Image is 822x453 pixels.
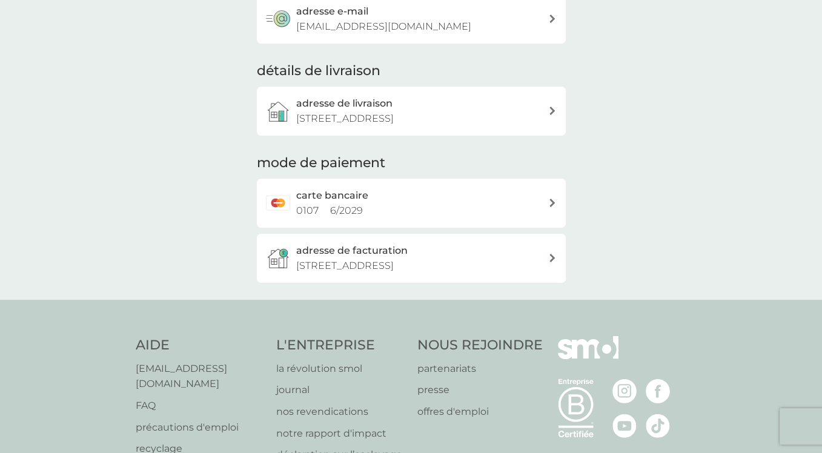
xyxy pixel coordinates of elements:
[417,404,543,420] a: offres d'emploi
[136,336,265,355] h4: AIDE
[646,379,670,403] img: visitez la page Facebook de smol
[257,154,385,173] h2: mode de paiement
[296,19,471,35] p: [EMAIL_ADDRESS][DOMAIN_NAME]
[136,420,265,435] a: précautions d'emploi
[257,234,566,283] button: adresse de facturation[STREET_ADDRESS]
[558,336,618,377] img: smol
[296,96,393,111] h3: adresse de livraison
[612,379,637,403] img: visitez la page Instagram de smol
[257,62,380,81] h2: détails de livraison
[296,205,319,216] span: 0107
[296,111,394,127] p: [STREET_ADDRESS]
[276,361,405,377] a: la révolution smol
[257,179,566,228] a: carte bancaire0107 6/2029
[417,382,543,398] a: presse
[417,336,543,355] h4: NOUS REJOINDRE
[296,258,394,274] p: [STREET_ADDRESS]
[276,382,405,398] a: journal
[276,426,405,441] a: notre rapport d'impact
[646,414,670,438] img: visitez la page TikTok de smol
[296,243,408,259] h3: adresse de facturation
[136,398,265,414] a: FAQ
[136,361,265,392] a: [EMAIL_ADDRESS][DOMAIN_NAME]
[296,4,368,19] h3: adresse e-mail
[417,361,543,377] a: partenariats
[296,188,368,203] h2: carte bancaire
[257,87,566,136] a: adresse de livraison[STREET_ADDRESS]
[276,404,405,420] a: nos revendications
[612,414,637,438] img: visitez la page Youtube de smol
[276,336,405,355] h4: L'ENTREPRISE
[330,205,363,216] span: 6 / 2029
